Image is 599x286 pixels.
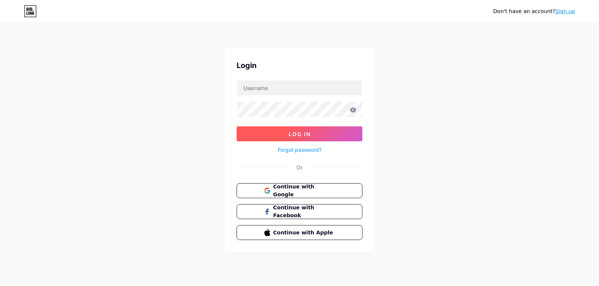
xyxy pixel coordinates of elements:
[237,80,362,95] input: Username
[237,183,362,198] button: Continue with Google
[493,7,575,15] div: Don't have an account?
[237,204,362,219] button: Continue with Facebook
[555,8,575,14] a: Sign up
[289,131,311,137] span: Log In
[273,204,335,219] span: Continue with Facebook
[273,229,335,237] span: Continue with Apple
[278,146,322,154] a: Forgot password?
[273,183,335,199] span: Continue with Google
[297,163,302,171] div: Or
[237,126,362,141] button: Log In
[237,225,362,240] button: Continue with Apple
[237,60,362,71] div: Login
